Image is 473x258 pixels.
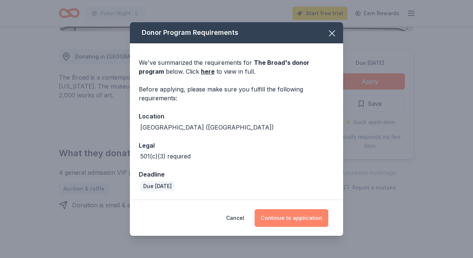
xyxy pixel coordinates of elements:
[140,123,274,132] div: [GEOGRAPHIC_DATA] ([GEOGRAPHIC_DATA])
[140,181,175,191] div: Due [DATE]
[139,141,334,150] div: Legal
[255,209,328,227] button: Continue to application
[139,58,334,76] div: We've summarized the requirements for below. Click to view in full.
[201,67,215,76] a: here
[130,22,343,43] div: Donor Program Requirements
[139,85,334,103] div: Before applying, please make sure you fulfill the following requirements:
[226,209,244,227] button: Cancel
[139,111,334,121] div: Location
[140,152,191,161] div: 501(c)(3) required
[139,170,334,179] div: Deadline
